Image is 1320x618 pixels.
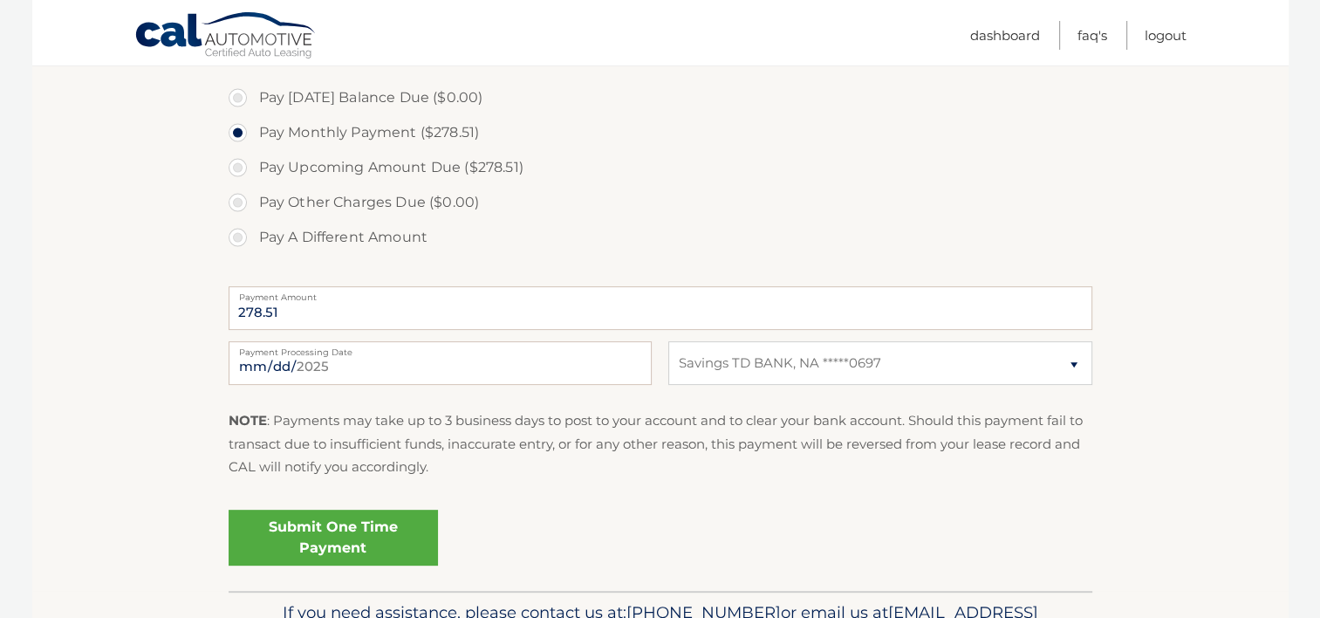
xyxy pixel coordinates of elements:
[134,11,318,62] a: Cal Automotive
[1077,21,1107,50] a: FAQ's
[229,412,267,429] strong: NOTE
[229,220,1092,255] label: Pay A Different Amount
[229,510,438,566] a: Submit One Time Payment
[229,185,1092,220] label: Pay Other Charges Due ($0.00)
[229,286,1092,330] input: Payment Amount
[229,286,1092,300] label: Payment Amount
[229,409,1092,478] p: : Payments may take up to 3 business days to post to your account and to clear your bank account....
[229,341,652,385] input: Payment Date
[229,150,1092,185] label: Pay Upcoming Amount Due ($278.51)
[229,80,1092,115] label: Pay [DATE] Balance Due ($0.00)
[229,115,1092,150] label: Pay Monthly Payment ($278.51)
[970,21,1040,50] a: Dashboard
[1145,21,1187,50] a: Logout
[229,341,652,355] label: Payment Processing Date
